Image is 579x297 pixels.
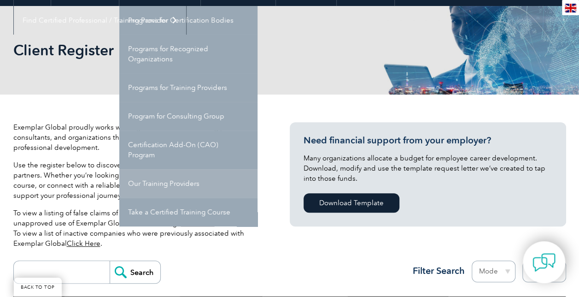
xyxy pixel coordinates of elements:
[13,208,262,249] p: To view a listing of false claims of Exemplar Global training certification or unapproved use of ...
[110,261,160,283] input: Search
[67,239,100,248] a: Click Here
[13,160,262,201] p: Use the register below to discover detailed profiles and offerings from our partners. Whether you...
[14,6,186,35] a: Find Certified Professional / Training Provider
[304,193,399,213] a: Download Template
[13,43,400,58] h2: Client Register
[407,265,465,277] h3: Filter Search
[119,6,257,35] a: Programs for Certification Bodies
[119,102,257,131] a: Program for Consulting Group
[304,153,552,184] p: Many organizations allocate a budget for employee career development. Download, modify and use th...
[565,4,576,12] img: en
[14,278,62,297] a: BACK TO TOP
[119,169,257,198] a: Our Training Providers
[119,198,257,226] a: Take a Certified Training Course
[13,122,262,153] p: Exemplar Global proudly works with a global network of training providers, consultants, and organ...
[119,131,257,169] a: Certification Add-On (CAO) Program
[119,35,257,73] a: Programs for Recognized Organizations
[304,135,552,146] h3: Need financial support from your employer?
[119,73,257,102] a: Programs for Training Providers
[532,251,556,274] img: contact-chat.png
